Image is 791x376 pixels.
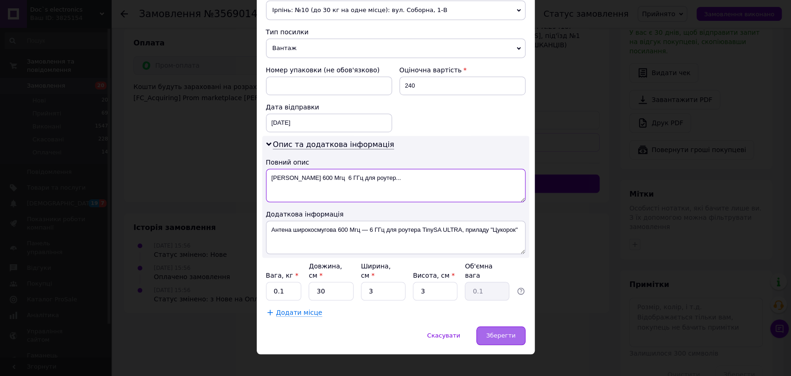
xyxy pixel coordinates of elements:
div: Повний опис [266,158,525,167]
div: Дата відправки [266,102,392,112]
label: Довжина, см [309,262,342,279]
span: Додати місце [276,309,323,317]
span: Скасувати [427,332,460,339]
div: Номер упаковки (не обов'язково) [266,65,392,75]
span: Тип посилки [266,28,309,36]
div: Об'ємна вага [465,261,509,280]
span: Ірпінь: №10 (до 30 кг на одне місце): вул. Соборна, 1-В [266,0,525,20]
span: Опис та додаткова інформація [273,140,394,149]
div: Оціночна вартість [399,65,525,75]
label: Вага, кг [266,272,298,279]
div: Додаткова інформація [266,210,525,219]
span: Вантаж [266,38,525,58]
span: Зберегти [486,332,515,339]
label: Ширина, см [361,262,391,279]
textarea: [PERSON_NAME] 600 Мгц 6 ГГц для роутер... [266,169,525,202]
label: Висота, см [413,272,455,279]
textarea: Антена широкосмугова 600 Мгц — 6 ГГц для роутера TinySA ULTRA, приладу "Цукорок" [266,221,525,254]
